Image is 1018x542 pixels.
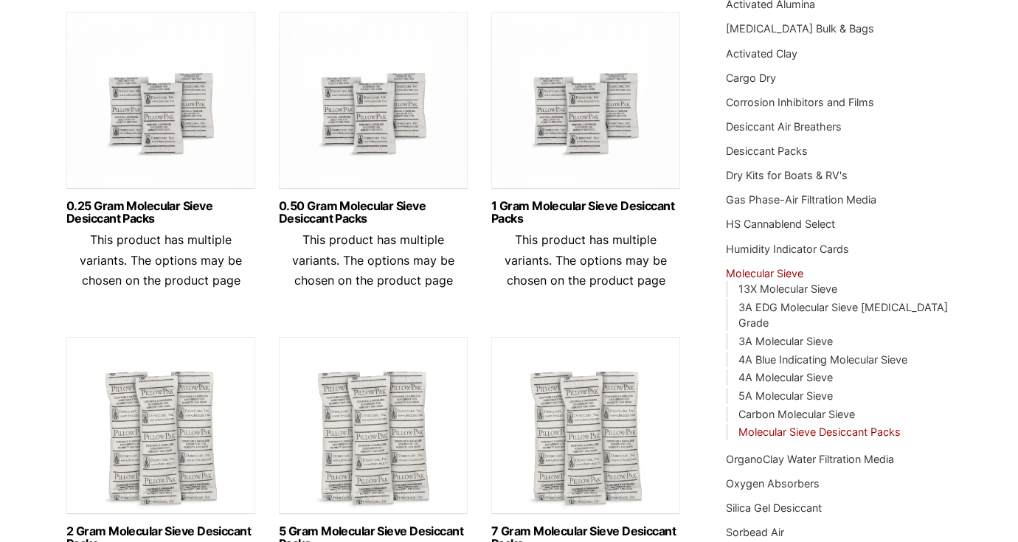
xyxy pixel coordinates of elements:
a: 4A Molecular Sieve [738,371,833,383]
span: This product has multiple variants. The options may be chosen on the product page [80,232,242,287]
span: This product has multiple variants. The options may be chosen on the product page [292,232,454,287]
a: Desiccant Air Breathers [726,120,842,133]
a: Desiccant Packs [726,145,808,157]
a: 1 Gram Molecular Sieve Desiccant Packs [491,200,680,225]
a: OrganoClay Water Filtration Media [726,453,894,465]
a: Molecular Sieve Desiccant Packs [738,425,901,438]
a: 4A Blue Indicating Molecular Sieve [738,353,907,366]
a: Molecular Sieve [726,267,803,279]
a: 0.50 Gram Molecular Sieve Desiccant Packs [279,200,468,225]
a: Gas Phase-Air Filtration Media [726,193,876,206]
a: Corrosion Inhibitors and Films [726,96,874,108]
a: 13X Molecular Sieve [738,282,837,295]
a: Carbon Molecular Sieve [738,408,855,420]
a: Cargo Dry [726,72,776,84]
a: 0.25 Gram Molecular Sieve Desiccant Packs [66,200,255,225]
a: Dry Kits for Boats & RV's [726,169,848,181]
span: This product has multiple variants. The options may be chosen on the product page [505,232,667,287]
a: Oxygen Absorbers [726,477,820,490]
a: HS Cannablend Select [726,218,835,230]
a: 3A Molecular Sieve [738,335,833,347]
a: Sorbead Air [726,526,784,538]
a: Humidity Indicator Cards [726,243,849,255]
a: [MEDICAL_DATA] Bulk & Bags [726,22,874,35]
a: 3A EDG Molecular Sieve [MEDICAL_DATA] Grade [738,301,948,330]
a: 5A Molecular Sieve [738,389,833,402]
a: Silica Gel Desiccant [726,501,822,514]
a: Activated Clay [726,47,797,60]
